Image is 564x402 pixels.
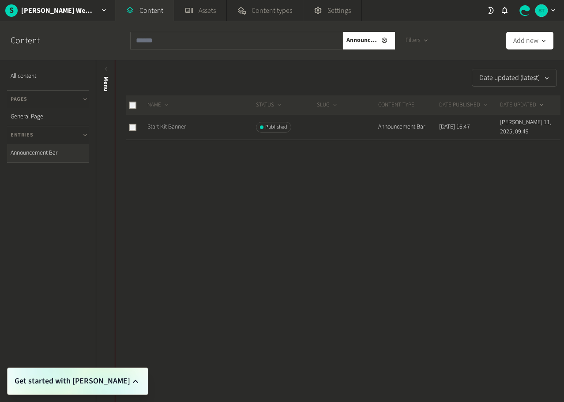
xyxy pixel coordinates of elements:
[506,32,553,49] button: Add new
[147,101,170,110] button: NAME
[102,76,111,91] span: Menu
[11,131,33,139] span: Entries
[7,67,89,85] a: All content
[147,122,186,131] a: Start Kit Banner
[399,32,436,49] button: Filters
[535,4,548,17] img: Stefano Travaini
[439,101,489,110] button: DATE PUBLISHED
[406,36,421,45] span: Filters
[21,5,94,16] h2: [PERSON_NAME] Website
[378,95,439,115] th: CONTENT TYPE
[346,36,377,45] span: Announcement Bar
[15,375,141,387] button: Get started with [PERSON_NAME]
[378,115,439,140] td: Announcement Bar
[439,122,470,131] time: [DATE] 16:47
[252,5,292,16] span: Content types
[256,101,283,110] button: STATUS
[11,34,60,47] h2: Content
[11,95,27,103] span: Pages
[15,375,130,387] span: Get started with [PERSON_NAME]
[500,118,551,136] time: [PERSON_NAME] 11, 2025, 09:49
[472,69,557,87] button: Date updated (latest)
[7,144,89,162] a: Announcement Bar
[5,4,18,16] span: S
[317,101,338,110] button: SLUG
[327,5,351,16] span: Settings
[500,101,545,110] button: DATE UPDATED
[265,123,287,131] span: Published
[7,108,89,125] a: General Page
